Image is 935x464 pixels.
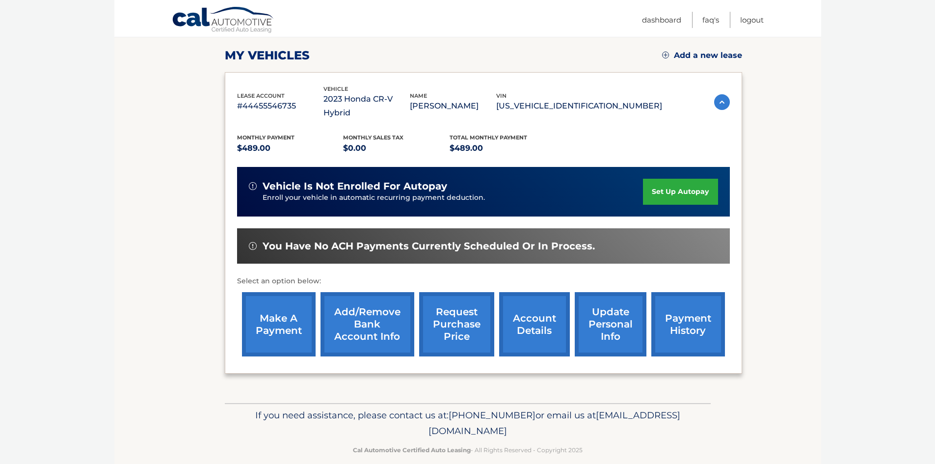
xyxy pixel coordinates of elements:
[237,275,730,287] p: Select an option below:
[172,6,275,35] a: Cal Automotive
[263,180,447,192] span: vehicle is not enrolled for autopay
[231,445,704,455] p: - All Rights Reserved - Copyright 2025
[428,409,680,437] span: [EMAIL_ADDRESS][DOMAIN_NAME]
[450,134,527,141] span: Total Monthly Payment
[237,134,294,141] span: Monthly Payment
[449,409,535,421] span: [PHONE_NUMBER]
[740,12,764,28] a: Logout
[231,408,704,439] p: If you need assistance, please contact us at: or email us at
[410,99,496,113] p: [PERSON_NAME]
[237,99,323,113] p: #44455546735
[353,446,471,454] strong: Cal Automotive Certified Auto Leasing
[321,292,414,356] a: Add/Remove bank account info
[643,179,718,205] a: set up autopay
[249,242,257,250] img: alert-white.svg
[662,52,669,58] img: add.svg
[714,94,730,110] img: accordion-active.svg
[496,99,662,113] p: [US_VEHICLE_IDENTIFICATION_NUMBER]
[450,141,556,155] p: $489.00
[499,292,570,356] a: account details
[575,292,646,356] a: update personal info
[410,92,427,99] span: name
[263,192,643,203] p: Enroll your vehicle in automatic recurring payment deduction.
[662,51,742,60] a: Add a new lease
[323,92,410,120] p: 2023 Honda CR-V Hybrid
[249,182,257,190] img: alert-white.svg
[237,92,285,99] span: lease account
[343,134,403,141] span: Monthly sales Tax
[343,141,450,155] p: $0.00
[496,92,507,99] span: vin
[237,141,344,155] p: $489.00
[242,292,316,356] a: make a payment
[651,292,725,356] a: payment history
[225,48,310,63] h2: my vehicles
[642,12,681,28] a: Dashboard
[263,240,595,252] span: You have no ACH payments currently scheduled or in process.
[702,12,719,28] a: FAQ's
[323,85,348,92] span: vehicle
[419,292,494,356] a: request purchase price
